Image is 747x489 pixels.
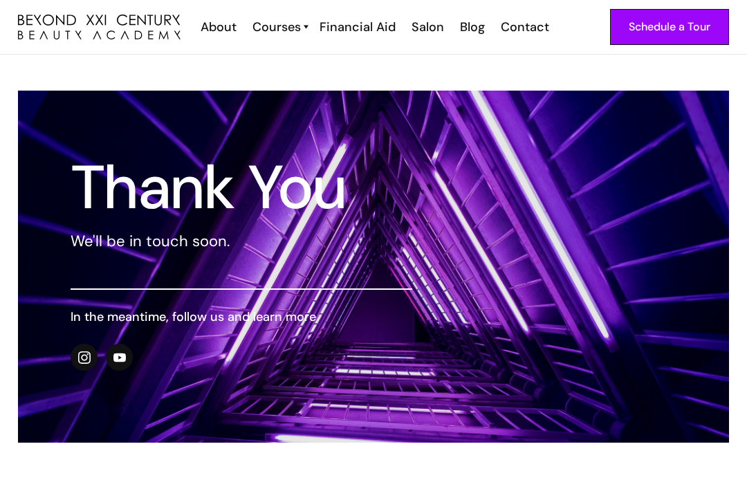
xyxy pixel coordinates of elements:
[71,230,412,252] p: We'll be in touch soon.
[451,18,492,36] a: Blog
[320,18,396,36] div: Financial Aid
[610,9,729,45] a: Schedule a Tour
[629,18,710,36] div: Schedule a Tour
[492,18,556,36] a: Contact
[412,18,444,36] div: Salon
[311,18,403,36] a: Financial Aid
[252,18,301,36] div: Courses
[18,15,181,40] img: beyond 21st century beauty academy logo
[192,18,243,36] a: About
[403,18,451,36] a: Salon
[501,18,549,36] div: Contact
[252,18,304,36] a: Courses
[71,308,412,326] h6: In the meantime, follow us and learn more
[460,18,485,36] div: Blog
[201,18,237,36] div: About
[71,163,412,212] h1: Thank You
[18,15,181,40] a: home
